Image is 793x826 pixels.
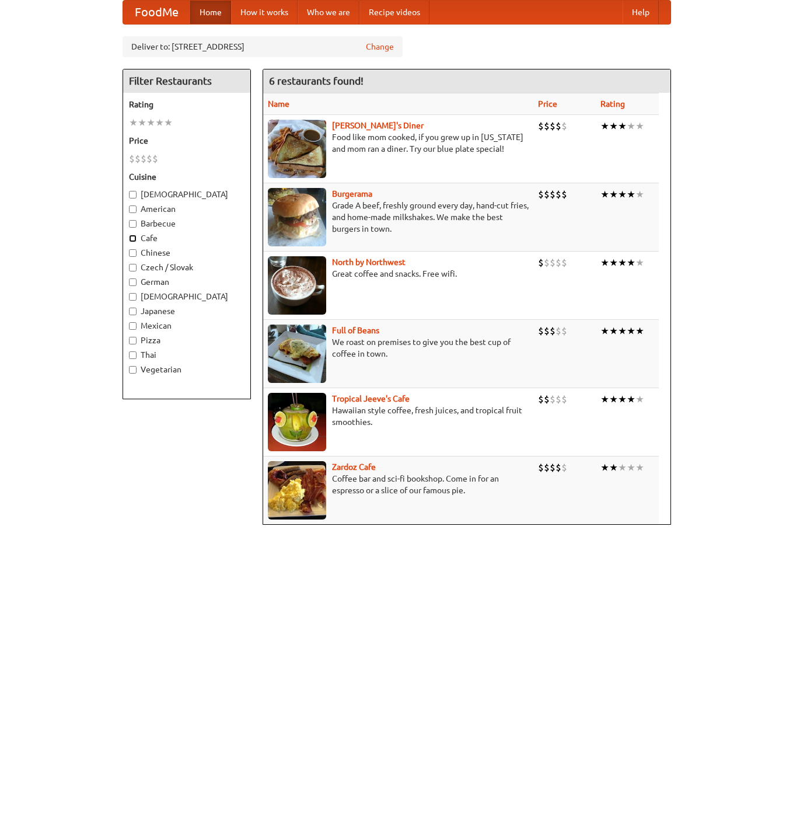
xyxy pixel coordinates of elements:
[268,131,529,155] p: Food like mom cooked, if you grew up in [US_STATE] and mom ran a diner. Try our blue plate special!
[600,188,609,201] li: ★
[138,116,146,129] li: ★
[268,120,326,178] img: sallys.jpg
[618,188,627,201] li: ★
[268,200,529,235] p: Grade A beef, freshly ground every day, hand-cut fries, and home-made milkshakes. We make the bes...
[561,325,567,337] li: $
[268,405,529,428] p: Hawaiian style coffee, fresh juices, and tropical fruit smoothies.
[129,276,244,288] label: German
[129,364,244,375] label: Vegetarian
[129,232,244,244] label: Cafe
[600,393,609,406] li: ★
[561,256,567,269] li: $
[268,336,529,360] p: We roast on premises to give you the best cup of coffee in town.
[332,121,424,130] a: [PERSON_NAME]'s Diner
[129,278,137,286] input: German
[268,268,529,280] p: Great coffee and snacks. Free wifi.
[129,351,137,359] input: Thai
[556,461,561,474] li: $
[627,256,635,269] li: ★
[332,462,376,472] a: Zardoz Cafe
[635,120,644,133] li: ★
[332,394,410,403] a: Tropical Jeeve's Cafe
[129,320,244,332] label: Mexican
[635,188,644,201] li: ★
[635,461,644,474] li: ★
[609,256,618,269] li: ★
[129,116,138,129] li: ★
[556,256,561,269] li: $
[550,256,556,269] li: $
[129,247,244,259] label: Chinese
[123,36,403,57] div: Deliver to: [STREET_ADDRESS]
[269,75,364,86] ng-pluralize: 6 restaurants found!
[538,188,544,201] li: $
[129,308,137,315] input: Japanese
[129,152,135,165] li: $
[561,188,567,201] li: $
[268,461,326,520] img: zardoz.jpg
[600,120,609,133] li: ★
[129,249,137,257] input: Chinese
[129,322,137,330] input: Mexican
[135,152,141,165] li: $
[627,461,635,474] li: ★
[129,366,137,374] input: Vegetarian
[129,203,244,215] label: American
[550,461,556,474] li: $
[556,325,561,337] li: $
[538,461,544,474] li: $
[635,325,644,337] li: ★
[129,191,137,198] input: [DEMOGRAPHIC_DATA]
[627,393,635,406] li: ★
[129,220,137,228] input: Barbecue
[129,262,244,273] label: Czech / Slovak
[544,325,550,337] li: $
[556,120,561,133] li: $
[268,393,326,451] img: jeeves.jpg
[627,120,635,133] li: ★
[129,264,137,271] input: Czech / Slovak
[538,120,544,133] li: $
[366,41,394,53] a: Change
[268,256,326,315] img: north.jpg
[618,461,627,474] li: ★
[627,188,635,201] li: ★
[538,99,557,109] a: Price
[618,325,627,337] li: ★
[268,325,326,383] img: beans.jpg
[164,116,173,129] li: ★
[618,256,627,269] li: ★
[129,293,137,301] input: [DEMOGRAPHIC_DATA]
[129,305,244,317] label: Japanese
[635,393,644,406] li: ★
[609,188,618,201] li: ★
[332,189,372,198] a: Burgerama
[561,120,567,133] li: $
[332,257,406,267] a: North by Northwest
[268,473,529,496] p: Coffee bar and sci-fi bookshop. Come in for an espresso or a slice of our famous pie.
[609,120,618,133] li: ★
[190,1,231,24] a: Home
[556,393,561,406] li: $
[332,326,379,335] a: Full of Beans
[544,120,550,133] li: $
[231,1,298,24] a: How it works
[609,393,618,406] li: ★
[123,1,190,24] a: FoodMe
[600,256,609,269] li: ★
[544,188,550,201] li: $
[129,189,244,200] label: [DEMOGRAPHIC_DATA]
[623,1,659,24] a: Help
[550,325,556,337] li: $
[538,325,544,337] li: $
[600,99,625,109] a: Rating
[544,393,550,406] li: $
[609,461,618,474] li: ★
[129,218,244,229] label: Barbecue
[600,461,609,474] li: ★
[146,116,155,129] li: ★
[561,393,567,406] li: $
